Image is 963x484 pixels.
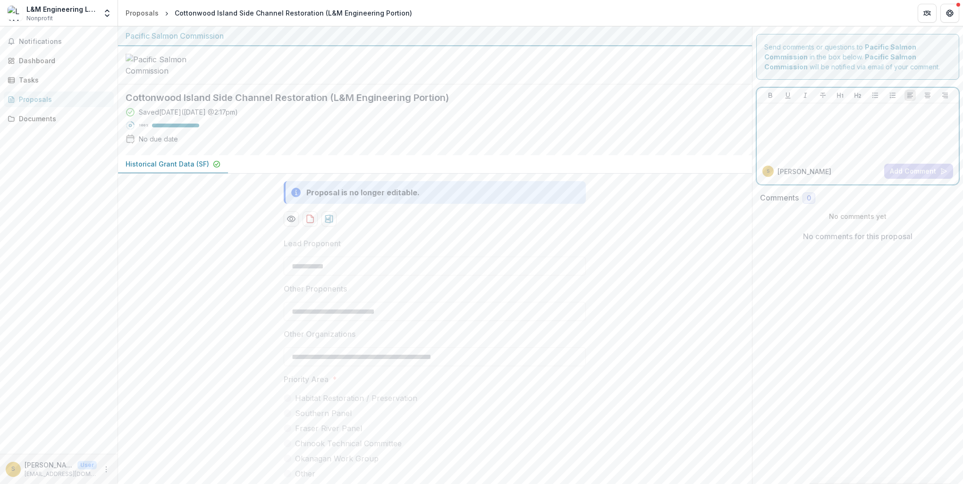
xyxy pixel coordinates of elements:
[26,4,97,14] div: L&M Engineering Ltd.
[4,53,114,68] a: Dashboard
[4,72,114,88] a: Tasks
[306,187,420,198] div: Proposal is no longer editable.
[295,392,417,404] span: Habitat Restoration / Preservation
[760,211,956,221] p: No comments yet
[295,438,402,449] span: Chinook Technical Committee
[765,90,776,101] button: Bold
[295,453,379,464] span: Okanagan Work Group
[284,283,347,294] p: Other Proponents
[918,4,937,23] button: Partners
[77,461,97,469] p: User
[19,75,106,85] div: Tasks
[175,8,412,18] div: Cottonwood Island Side Channel Restoration (L&M Engineering Portion)
[303,211,318,226] button: download-proposal
[939,90,951,101] button: Align Right
[817,90,828,101] button: Strike
[126,54,220,76] img: Pacific Salmon Commission
[4,92,114,107] a: Proposals
[139,134,178,144] div: No due date
[284,211,299,226] button: Preview 3c721861-68bc-4b84-ba73-db82d1ce8626-0.pdf
[870,90,881,101] button: Bullet List
[25,470,97,478] p: [EMAIL_ADDRESS][DOMAIN_NAME]
[4,34,114,49] button: Notifications
[8,6,23,21] img: L&M Engineering Ltd.
[767,169,769,174] div: Sandra
[126,92,729,103] h2: Cottonwood Island Side Channel Restoration (L&M Engineering Portion)
[25,460,74,470] p: [PERSON_NAME]
[19,38,110,46] span: Notifications
[126,159,209,169] p: Historical Grant Data (SF)
[4,111,114,126] a: Documents
[139,107,238,117] div: Saved [DATE] ( [DATE] @ 2:17pm )
[807,194,811,202] span: 0
[26,14,53,23] span: Nonprofit
[295,423,362,434] span: Fraser River Panel
[19,114,106,124] div: Documents
[19,94,106,104] div: Proposals
[922,90,933,101] button: Align Center
[777,167,831,176] p: [PERSON_NAME]
[887,90,898,101] button: Ordered List
[284,238,341,249] p: Lead Proponent
[803,231,912,242] p: No comments for this proposal
[852,90,863,101] button: Heading 2
[321,211,337,226] button: download-proposal
[756,34,960,80] div: Send comments or questions to in the box below. will be notified via email of your comment.
[800,90,811,101] button: Italicize
[126,8,159,18] div: Proposals
[139,122,148,129] p: 100 %
[19,56,106,66] div: Dashboard
[122,6,416,20] nav: breadcrumb
[284,374,329,385] p: Priority Area
[101,4,114,23] button: Open entity switcher
[295,408,352,419] span: Southern Panel
[835,90,846,101] button: Heading 1
[904,90,916,101] button: Align Left
[101,464,112,475] button: More
[122,6,162,20] a: Proposals
[782,90,794,101] button: Underline
[884,164,953,179] button: Add Comment
[11,466,15,472] div: Sandra
[295,468,315,479] span: Other
[284,328,355,340] p: Other Organizations
[940,4,959,23] button: Get Help
[760,193,799,202] h2: Comments
[126,30,744,42] div: Pacific Salmon Commission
